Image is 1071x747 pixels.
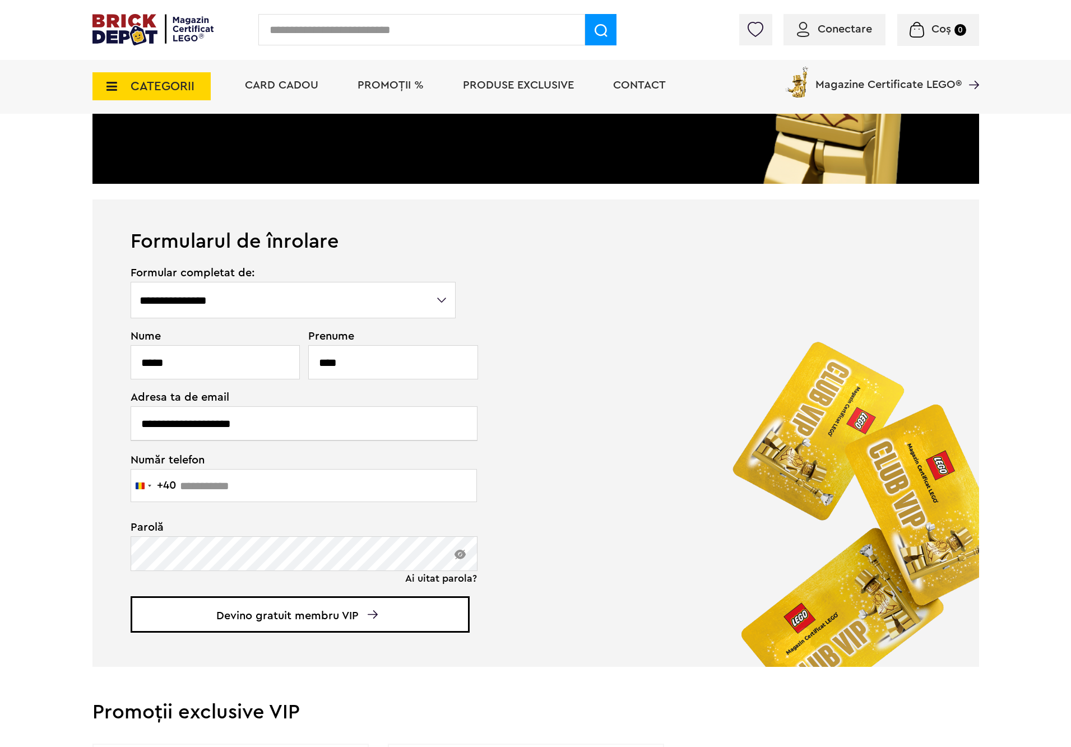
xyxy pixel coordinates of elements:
[405,573,477,584] a: Ai uitat parola?
[92,702,979,722] h2: Promoții exclusive VIP
[954,24,966,36] small: 0
[613,80,666,91] a: Contact
[131,80,194,92] span: CATEGORII
[131,470,176,502] button: Selected country
[131,331,294,342] span: Nume
[131,267,457,279] span: Formular completat de:
[92,199,979,252] h1: Formularul de înrolare
[714,323,979,667] img: vip_page_image
[131,522,457,533] span: Parolă
[245,80,318,91] a: Card Cadou
[308,331,457,342] span: Prenume
[931,24,951,35] span: Coș
[131,453,457,466] span: Număr telefon
[962,64,979,76] a: Magazine Certificate LEGO®
[358,80,424,91] a: PROMOȚII %
[368,610,378,619] img: Arrow%20-%20Down.svg
[818,24,872,35] span: Conectare
[797,24,872,35] a: Conectare
[815,64,962,90] span: Magazine Certificate LEGO®
[157,480,176,491] div: +40
[463,80,574,91] a: Produse exclusive
[131,392,457,403] span: Adresa ta de email
[131,596,470,633] span: Devino gratuit membru VIP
